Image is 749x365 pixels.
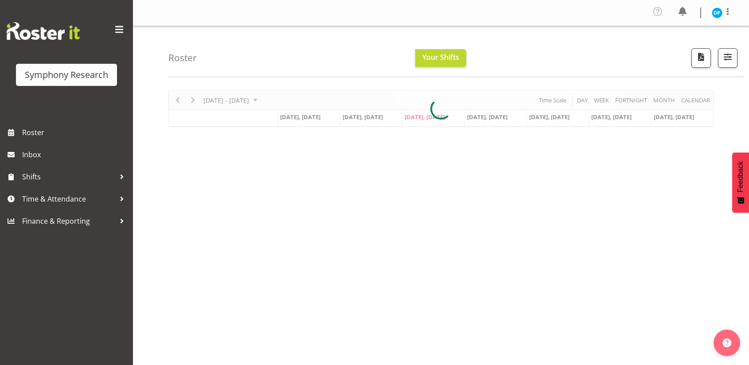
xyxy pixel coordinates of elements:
[415,49,466,67] button: Your Shifts
[22,148,129,161] span: Inbox
[22,192,115,206] span: Time & Attendance
[732,152,749,213] button: Feedback - Show survey
[691,48,711,68] button: Download a PDF of the roster according to the set date range.
[168,53,197,63] h4: Roster
[422,52,459,62] span: Your Shifts
[22,214,115,228] span: Finance & Reporting
[712,8,722,18] img: divyadeep-parmar11611.jpg
[22,170,115,183] span: Shifts
[722,338,731,347] img: help-xxl-2.png
[22,126,129,139] span: Roster
[737,161,745,192] span: Feedback
[7,22,80,40] img: Rosterit website logo
[25,68,108,82] div: Symphony Research
[718,48,737,68] button: Filter Shifts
